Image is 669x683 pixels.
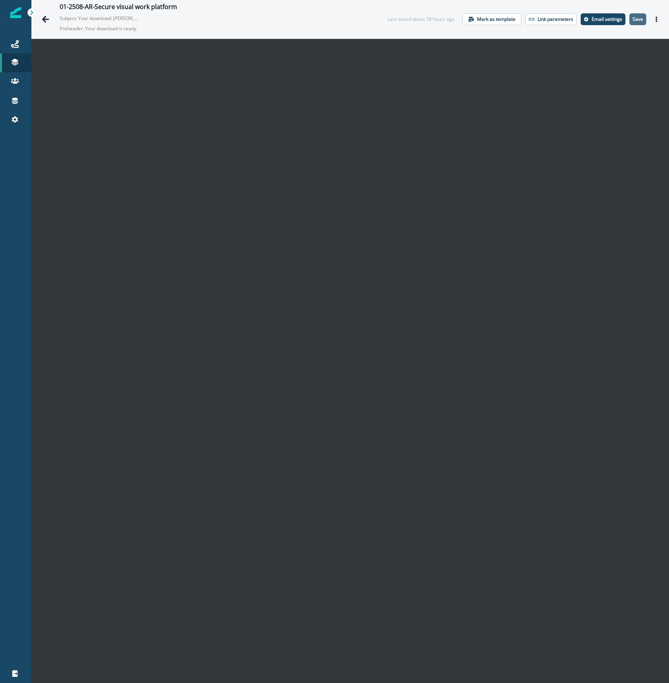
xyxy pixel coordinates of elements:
p: Preheader: Your download is ready. [60,22,256,35]
div: Last saved about 18 hours ago [388,16,455,23]
p: Subject: Your download: [PERSON_NAME]'s approach to identity & access management [60,12,138,22]
button: Save [629,13,646,25]
div: 01-2508-AR-Secure visual work platform [60,3,177,12]
p: Email settings [592,17,622,22]
button: Mark as template [462,13,521,25]
p: Link parameters [537,17,573,22]
button: Go back [38,11,53,27]
p: Save [632,17,643,22]
button: Actions [650,13,663,25]
p: Mark as template [477,17,515,22]
button: Link parameters [525,13,577,25]
button: Settings [581,13,625,25]
img: Inflection [10,7,21,18]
